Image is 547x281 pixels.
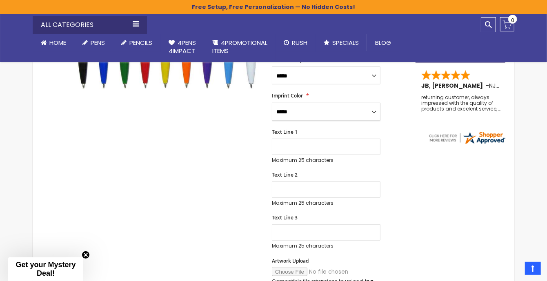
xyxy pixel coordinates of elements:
[272,128,298,135] span: Text Line 1
[525,262,541,275] a: Top
[169,38,196,55] span: 4Pens 4impact
[428,140,506,147] a: 4pens.com certificate URL
[204,34,276,60] a: 4PROMOTIONALITEMS
[292,38,307,47] span: Rush
[272,200,380,206] p: Maximum 25 characters
[33,16,147,34] div: All Categories
[272,157,380,164] p: Maximum 25 characters
[113,34,160,52] a: Pencils
[367,34,399,52] a: Blog
[272,171,298,178] span: Text Line 2
[428,131,506,145] img: 4pens.com widget logo
[82,251,90,259] button: Close teaser
[272,92,303,99] span: Imprint Color
[91,38,105,47] span: Pens
[500,17,514,31] a: 0
[489,82,499,90] span: NJ
[74,34,113,52] a: Pens
[316,34,367,52] a: Specials
[33,34,74,52] a: Home
[129,38,152,47] span: Pencils
[272,257,309,264] span: Artwork Upload
[421,95,500,112] div: returning customer, always impressed with the quality of products and excelent service, will retu...
[8,257,83,281] div: Get your Mystery Deal!Close teaser
[272,243,380,249] p: Maximum 25 characters
[212,38,267,55] span: 4PROMOTIONAL ITEMS
[16,261,76,277] span: Get your Mystery Deal!
[511,16,514,24] span: 0
[49,38,66,47] span: Home
[421,82,486,90] span: JB, [PERSON_NAME]
[375,38,391,47] span: Blog
[276,34,316,52] a: Rush
[160,34,204,60] a: 4Pens4impact
[272,214,298,221] span: Text Line 3
[332,38,359,47] span: Specials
